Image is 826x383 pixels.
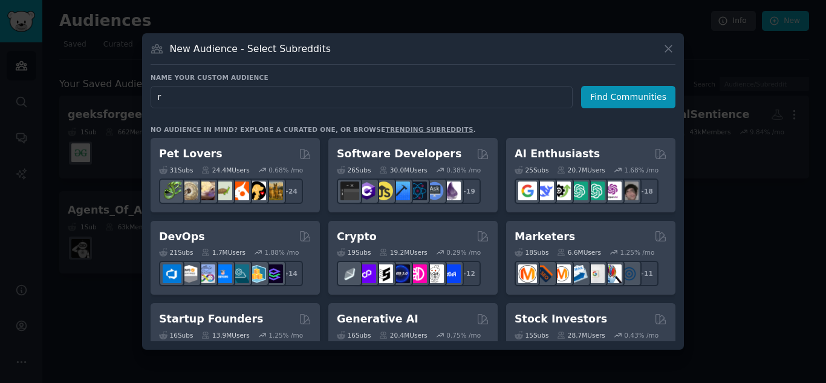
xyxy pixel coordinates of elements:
[518,182,537,200] img: GoogleGeminiAI
[197,182,215,200] img: leopardgeckos
[340,182,359,200] img: software
[159,248,193,257] div: 21 Sub s
[159,166,193,174] div: 31 Sub s
[151,73,675,82] h3: Name your custom audience
[163,182,181,200] img: herpetology
[159,146,223,162] h2: Pet Lovers
[278,178,303,204] div: + 24
[586,182,605,200] img: chatgpt_prompts_
[379,331,427,339] div: 20.4M Users
[337,166,371,174] div: 26 Sub s
[552,182,571,200] img: AItoolsCatalog
[624,166,659,174] div: 1.68 % /mo
[247,182,266,200] img: PetAdvice
[446,248,481,257] div: 0.29 % /mo
[201,166,249,174] div: 24.4M Users
[379,166,427,174] div: 30.0M Users
[340,264,359,283] img: ethfinance
[603,182,622,200] img: OpenAIDev
[518,264,537,283] img: content_marketing
[159,312,263,327] h2: Startup Founders
[337,248,371,257] div: 19 Sub s
[163,264,181,283] img: azuredevops
[620,264,639,283] img: OnlineMarketing
[425,182,444,200] img: AskComputerScience
[337,331,371,339] div: 16 Sub s
[515,312,607,327] h2: Stock Investors
[357,182,376,200] img: csharp
[230,182,249,200] img: cockatiel
[197,264,215,283] img: Docker_DevOps
[374,264,393,283] img: ethstaker
[515,146,600,162] h2: AI Enthusiasts
[391,182,410,200] img: iOSProgramming
[151,125,476,134] div: No audience in mind? Explore a curated one, or browse .
[159,229,205,244] h2: DevOps
[442,264,461,283] img: defi_
[213,182,232,200] img: turtle
[620,182,639,200] img: ArtificalIntelligence
[552,264,571,283] img: AskMarketing
[159,331,193,339] div: 16 Sub s
[535,182,554,200] img: DeepSeek
[455,178,481,204] div: + 19
[201,248,246,257] div: 1.7M Users
[624,331,659,339] div: 0.43 % /mo
[569,264,588,283] img: Emailmarketing
[265,248,299,257] div: 1.88 % /mo
[442,182,461,200] img: elixir
[620,248,655,257] div: 1.25 % /mo
[247,264,266,283] img: aws_cdk
[337,229,377,244] h2: Crypto
[264,182,283,200] img: dogbreed
[515,248,548,257] div: 18 Sub s
[201,331,249,339] div: 13.9M Users
[337,146,461,162] h2: Software Developers
[408,182,427,200] img: reactnative
[633,178,659,204] div: + 18
[374,182,393,200] img: learnjavascript
[151,86,573,108] input: Pick a short name, like "Digital Marketers" or "Movie-Goers"
[180,182,198,200] img: ballpython
[455,261,481,286] div: + 12
[379,248,427,257] div: 19.2M Users
[213,264,232,283] img: DevOpsLinks
[535,264,554,283] img: bigseo
[180,264,198,283] img: AWS_Certified_Experts
[515,229,575,244] h2: Marketers
[230,264,249,283] img: platformengineering
[557,166,605,174] div: 20.7M Users
[446,166,481,174] div: 0.38 % /mo
[385,126,473,133] a: trending subreddits
[408,264,427,283] img: defiblockchain
[170,42,331,55] h3: New Audience - Select Subreddits
[569,182,588,200] img: chatgpt_promptDesign
[268,166,303,174] div: 0.68 % /mo
[515,331,548,339] div: 15 Sub s
[337,312,418,327] h2: Generative AI
[586,264,605,283] img: googleads
[557,248,601,257] div: 6.6M Users
[425,264,444,283] img: CryptoNews
[278,261,303,286] div: + 14
[446,331,481,339] div: 0.75 % /mo
[268,331,303,339] div: 1.25 % /mo
[557,331,605,339] div: 28.7M Users
[357,264,376,283] img: 0xPolygon
[581,86,675,108] button: Find Communities
[633,261,659,286] div: + 11
[264,264,283,283] img: PlatformEngineers
[391,264,410,283] img: web3
[603,264,622,283] img: MarketingResearch
[515,166,548,174] div: 25 Sub s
